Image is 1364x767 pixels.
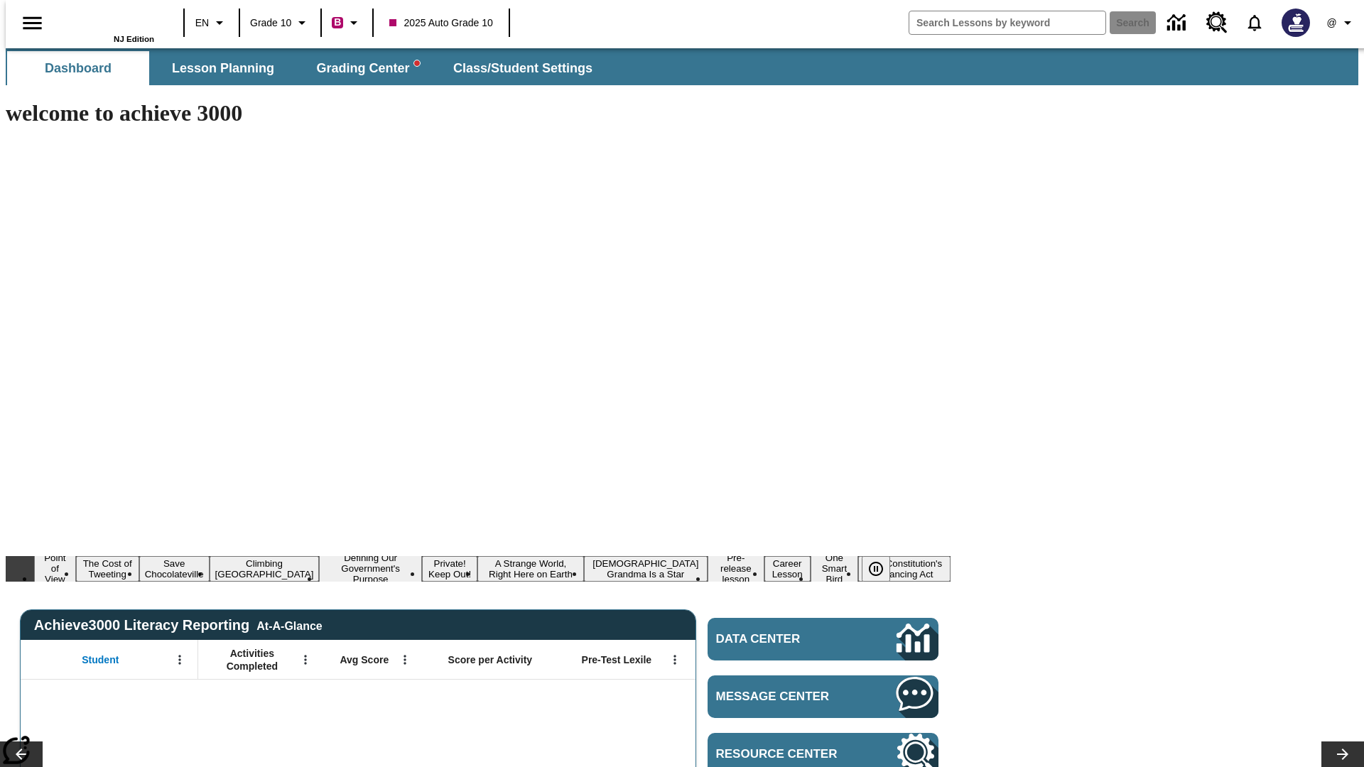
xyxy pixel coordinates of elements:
[582,653,652,666] span: Pre-Test Lexile
[340,653,389,666] span: Avg Score
[862,556,904,582] div: Pause
[448,653,533,666] span: Score per Activity
[909,11,1105,34] input: search field
[1319,10,1364,36] button: Profile/Settings
[152,51,294,85] button: Lesson Planning
[34,550,76,587] button: Slide 1 Point of View
[1236,4,1273,41] a: Notifications
[139,556,210,582] button: Slide 3 Save Chocolateville
[62,5,154,43] div: Home
[319,550,422,587] button: Slide 5 Defining Our Government's Purpose
[256,617,322,633] div: At-A-Glance
[708,550,764,587] button: Slide 9 Pre-release lesson
[716,747,854,761] span: Resource Center
[1198,4,1236,42] a: Resource Center, Will open in new tab
[442,51,604,85] button: Class/Student Settings
[6,51,605,85] div: SubNavbar
[6,100,951,126] h1: welcome to achieve 3000
[708,618,938,660] a: Data Center
[326,10,368,36] button: Boost Class color is violet red. Change class color
[6,48,1358,85] div: SubNavbar
[244,10,316,36] button: Grade: Grade 10, Select a grade
[477,556,583,582] button: Slide 7 A Strange World, Right Here on Earth
[764,556,811,582] button: Slide 10 Career Lesson
[169,649,190,670] button: Open Menu
[7,51,149,85] button: Dashboard
[334,13,341,31] span: B
[205,647,299,673] span: Activities Completed
[250,16,291,31] span: Grade 10
[1326,16,1336,31] span: @
[811,550,859,587] button: Slide 11 One Smart Bird
[1282,9,1310,37] img: Avatar
[114,35,154,43] span: NJ Edition
[862,556,890,582] button: Pause
[716,632,849,646] span: Data Center
[195,16,209,31] span: EN
[1321,741,1364,767] button: Lesson carousel, Next
[453,60,592,77] span: Class/Student Settings
[62,6,154,35] a: Home
[1159,4,1198,43] a: Data Center
[172,60,274,77] span: Lesson Planning
[34,617,323,633] span: Achieve3000 Literacy Reporting
[422,556,477,582] button: Slide 6 Private! Keep Out!
[210,556,320,582] button: Slide 4 Climbing Mount Tai
[858,556,951,582] button: Slide 12 The Constitution's Balancing Act
[1273,4,1319,41] button: Select a new avatar
[189,10,234,36] button: Language: EN, Select a language
[414,60,420,66] svg: writing assistant alert
[76,556,139,582] button: Slide 2 The Cost of Tweeting
[389,16,492,31] span: 2025 Auto Grade 10
[297,51,439,85] button: Grading Center
[45,60,112,77] span: Dashboard
[316,60,419,77] span: Grading Center
[82,653,119,666] span: Student
[394,649,416,670] button: Open Menu
[664,649,686,670] button: Open Menu
[716,690,854,704] span: Message Center
[584,556,708,582] button: Slide 8 South Korean Grandma Is a Star
[295,649,316,670] button: Open Menu
[708,675,938,718] a: Message Center
[11,2,53,44] button: Open side menu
